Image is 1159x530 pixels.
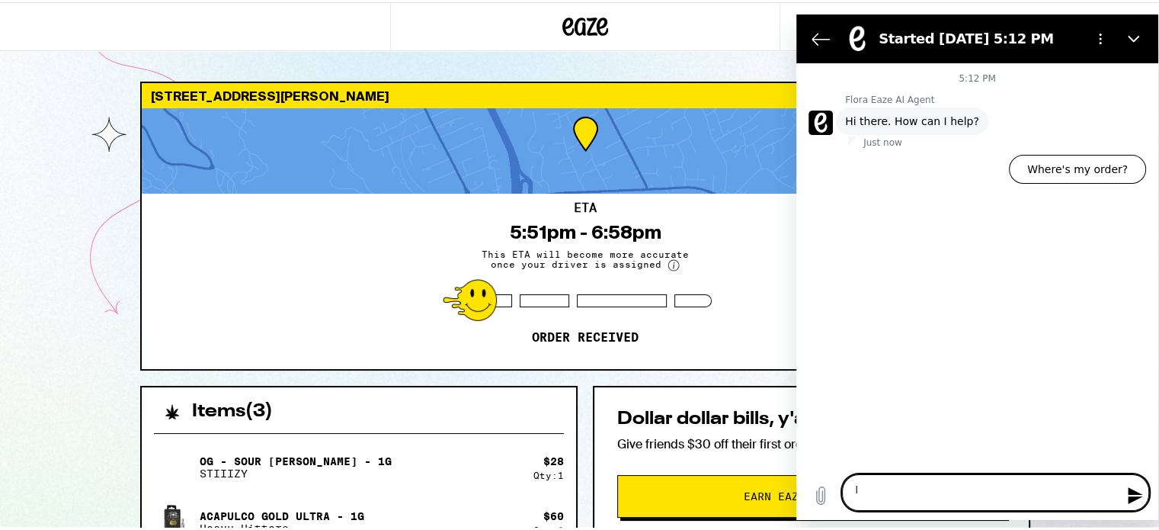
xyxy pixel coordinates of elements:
[617,408,1006,426] h2: Dollar dollar bills, y'all
[617,434,1006,450] p: Give friends $30 off their first order, get $40 credit for yourself!
[154,444,197,487] img: OG - Sour Tangie - 1g
[471,247,700,269] span: This ETA will become more accurate once your driver is assigned
[200,508,364,520] p: Acapulco Gold Ultra - 1g
[200,465,392,477] p: STIIIZY
[533,468,564,478] div: Qty: 1
[192,400,273,419] h2: Items ( 3 )
[796,12,1158,518] iframe: Messaging window
[142,81,1029,106] div: [STREET_ADDRESS][PERSON_NAME]
[543,508,564,520] div: $ 60
[617,473,1006,516] button: Earn Eaze Credit
[543,453,564,465] div: $ 28
[510,220,661,241] div: 5:51pm - 6:58pm
[574,200,597,212] h2: ETA
[200,453,392,465] p: OG - Sour [PERSON_NAME] - 1g
[532,328,639,343] p: Order received
[744,489,853,499] span: Earn Eaze Credit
